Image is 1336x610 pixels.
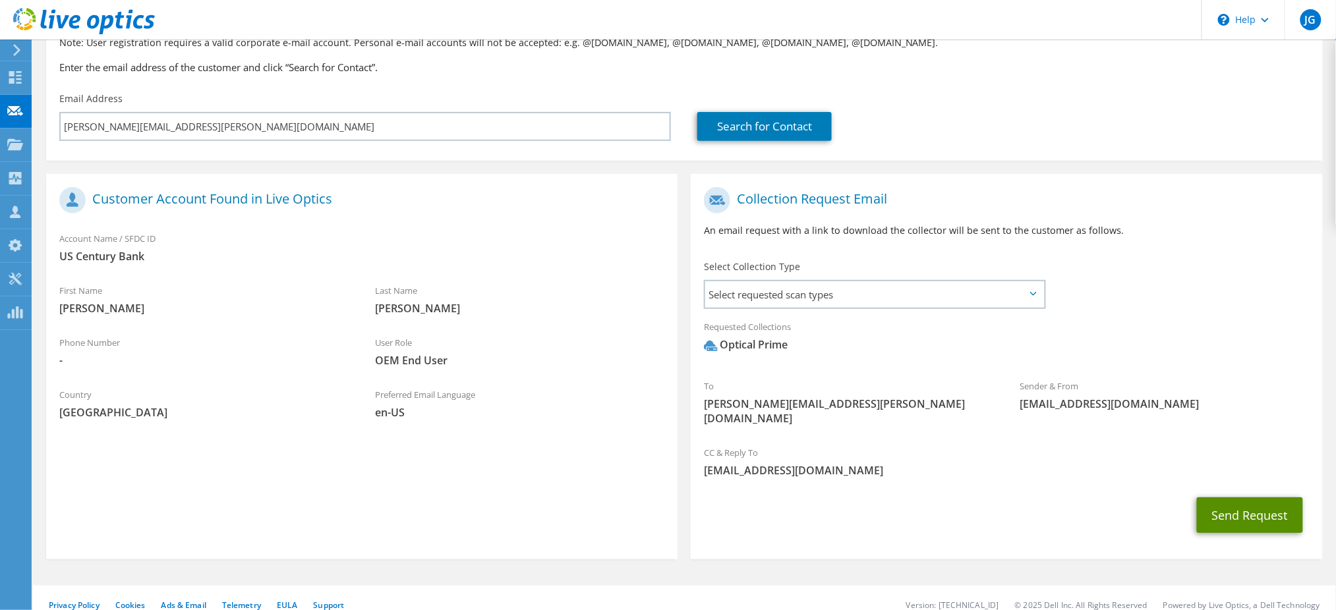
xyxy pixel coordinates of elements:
[705,281,1044,308] span: Select requested scan types
[1007,372,1323,418] div: Sender & From
[362,277,678,322] div: Last Name
[59,187,658,213] h1: Customer Account Found in Live Optics
[59,301,349,316] span: [PERSON_NAME]
[375,301,664,316] span: [PERSON_NAME]
[704,397,993,426] span: [PERSON_NAME][EMAIL_ADDRESS][PERSON_NAME][DOMAIN_NAME]
[59,249,664,263] span: US Century Bank
[697,112,832,141] a: Search for Contact
[704,187,1302,213] h1: Collection Request Email
[46,329,362,374] div: Phone Number
[59,405,349,420] span: [GEOGRAPHIC_DATA]
[691,372,1006,432] div: To
[704,337,788,352] div: Optical Prime
[46,277,362,322] div: First Name
[1218,14,1230,26] svg: \n
[704,463,1309,478] span: [EMAIL_ADDRESS][DOMAIN_NAME]
[691,313,1322,366] div: Requested Collections
[375,353,664,368] span: OEM End User
[59,92,123,105] label: Email Address
[704,223,1309,238] p: An email request with a link to download the collector will be sent to the customer as follows.
[704,260,800,273] label: Select Collection Type
[1020,397,1310,411] span: [EMAIL_ADDRESS][DOMAIN_NAME]
[46,381,362,426] div: Country
[1197,497,1303,533] button: Send Request
[59,353,349,368] span: -
[59,60,1310,74] h3: Enter the email address of the customer and click “Search for Contact”.
[691,439,1322,484] div: CC & Reply To
[362,329,678,374] div: User Role
[362,381,678,426] div: Preferred Email Language
[1300,9,1321,30] span: JG
[59,36,1310,50] p: Note: User registration requires a valid corporate e-mail account. Personal e-mail accounts will ...
[375,405,664,420] span: en-US
[46,225,678,270] div: Account Name / SFDC ID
